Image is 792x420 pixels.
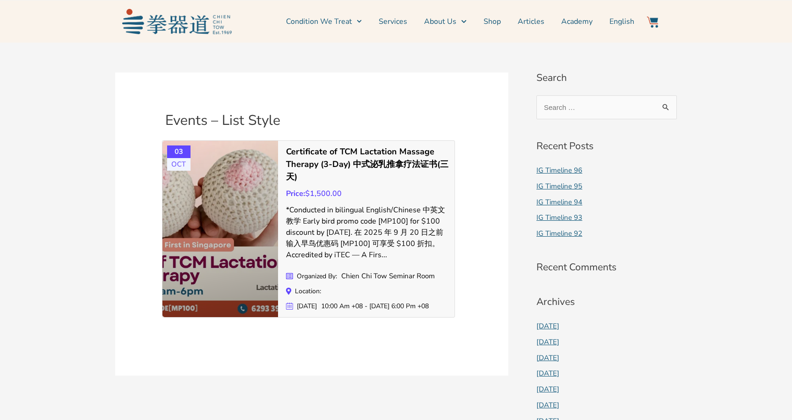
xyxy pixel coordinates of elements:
a: [DATE] [536,337,559,347]
span: $ [305,188,310,199]
a: IG Timeline 94 [536,197,582,207]
h6: Chien Chi Tow Seminar Room [341,271,435,281]
a: [DATE] [536,321,559,331]
h3: Price: [286,188,450,200]
a: [DATE] [536,369,559,378]
span: English [609,16,634,27]
bdi: 1,500.00 [305,188,342,199]
a: IG Timeline 96 [536,166,582,175]
a: Services [379,10,407,33]
div: 03 [167,145,191,158]
a: Shop [484,10,501,33]
h1: Events – List Style [165,112,459,129]
a: [DATE] [536,353,559,362]
a: About Us [424,10,466,33]
a: IG Timeline 93 [536,213,582,222]
a: [DATE] [536,400,559,410]
h2: Certificate of TCM Lactation Massage Therapy (3-Day) 中式泌乳推拿疗法证书(三天) [286,145,450,186]
h5: [DATE] [297,302,319,311]
a: IG Timeline 92 [536,229,582,238]
h2: Recent Posts [536,139,677,154]
h5: Location: [295,287,323,296]
input: Search [656,95,677,115]
a: Articles [518,10,544,33]
nav: Menu [236,10,634,33]
h2: Search [536,71,677,86]
h5: Organized By: [297,272,339,281]
a: Condition We Treat [286,10,362,33]
a: Academy [561,10,593,33]
a: Certificate of TCM Lactation Massage Therapy (3-Day) 中式泌乳推拿疗法证书(三天) Price:$1,500.00 *Conducted in... [286,145,450,312]
h2: Archives [536,295,677,310]
nav: Recent Posts [536,163,677,240]
div: Oct [167,158,191,171]
h2: Recent Comments [536,260,677,275]
img: Website Icon-03 [647,16,658,28]
a: IG Timeline 95 [536,181,582,191]
div: *Conducted in bilingual English/Chinese 中英文教学 Early bird promo code [MP100] for $100 discount by ... [286,204,450,261]
h5: 10:00 am +08 - [DATE] 6:00 pm +08 [321,302,431,311]
a: Switch to English [609,10,634,33]
a: [DATE] [536,384,559,394]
